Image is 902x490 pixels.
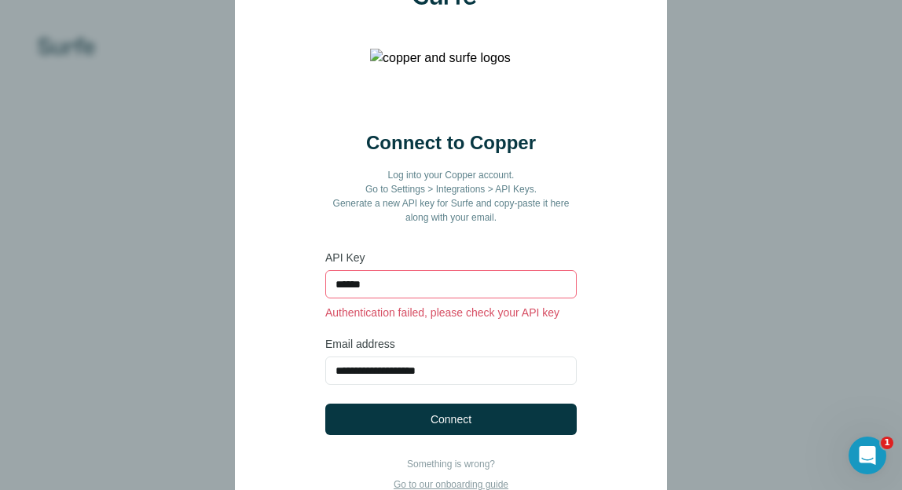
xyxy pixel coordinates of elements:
[325,168,577,225] p: Log into your Copper account. Go to Settings > Integrations > API Keys. Generate a new API key fo...
[394,457,508,471] p: Something is wrong?
[325,336,577,352] label: Email address
[881,437,893,449] span: 1
[325,305,577,320] p: Authentication failed, please check your API key
[431,411,471,427] span: Connect
[366,130,536,155] h2: Connect to Copper
[370,49,532,112] img: copper and surfe logos
[325,250,577,265] label: API Key
[325,404,577,435] button: Connect
[849,437,886,474] iframe: Intercom live chat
